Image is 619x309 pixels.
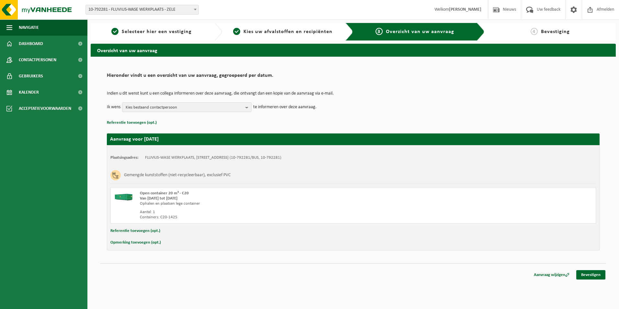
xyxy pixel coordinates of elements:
strong: Aanvraag voor [DATE] [110,137,159,142]
span: Kies uw afvalstoffen en recipiënten [243,29,332,34]
td: FLUVIUS-WASE WERKPLAATS, [STREET_ADDRESS] (10-792281/BUS, 10-792281) [145,155,281,160]
span: 10-792281 - FLUVIUS-WASE WERKPLAATS - ZELE [85,5,199,15]
span: Bevestiging [541,29,570,34]
p: Indien u dit wenst kunt u een collega informeren over deze aanvraag, die ontvangt dan een kopie v... [107,91,600,96]
a: 1Selecteer hier een vestiging [94,28,209,36]
img: HK-XC-20-GN-00.png [114,191,133,200]
div: Containers: C20-1425 [140,215,379,220]
p: Ik wens [107,102,120,112]
strong: [PERSON_NAME] [449,7,481,12]
span: 1 [111,28,118,35]
span: Contactpersonen [19,52,56,68]
span: Open container 20 m³ - C20 [140,191,189,195]
span: Kies bestaand contactpersoon [126,103,243,112]
a: 2Kies uw afvalstoffen en recipiënten [225,28,341,36]
button: Referentie toevoegen (opt.) [110,227,160,235]
div: Aantal: 1 [140,210,379,215]
h2: Overzicht van uw aanvraag [91,44,616,56]
button: Referentie toevoegen (opt.) [107,119,157,127]
button: Opmerking toevoegen (opt.) [110,238,161,247]
strong: Van [DATE] tot [DATE] [140,196,177,200]
div: Ophalen en plaatsen lege container [140,201,379,206]
p: te informeren over deze aanvraag. [253,102,317,112]
span: 3 [376,28,383,35]
h3: Gemengde kunststoffen (niet-recycleerbaar), exclusief PVC [124,170,231,180]
h2: Hieronder vindt u een overzicht van uw aanvraag, gegroepeerd per datum. [107,73,600,82]
span: Gebruikers [19,68,43,84]
span: Selecteer hier een vestiging [122,29,192,34]
span: Dashboard [19,36,43,52]
span: Navigatie [19,19,39,36]
button: Kies bestaand contactpersoon [122,102,252,112]
strong: Plaatsingsadres: [110,155,139,160]
span: Kalender [19,84,39,100]
span: Overzicht van uw aanvraag [386,29,454,34]
a: Aanvraag wijzigen [529,270,574,280]
span: Acceptatievoorwaarden [19,100,71,117]
span: 2 [233,28,240,35]
a: Bevestigen [576,270,605,280]
span: 10-792281 - FLUVIUS-WASE WERKPLAATS - ZELE [86,5,198,14]
span: 4 [531,28,538,35]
